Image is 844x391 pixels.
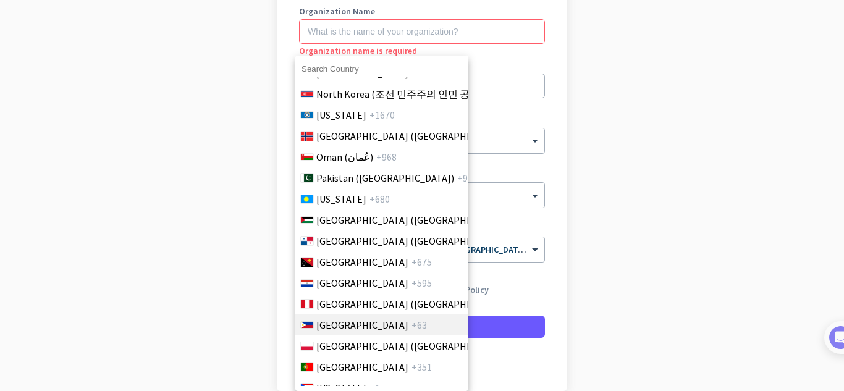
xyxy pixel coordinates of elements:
span: North Korea (조선 민주주의 인민 공화국) [316,86,492,101]
span: [GEOGRAPHIC_DATA] ([GEOGRAPHIC_DATA]) [316,233,509,248]
span: +351 [411,359,432,374]
span: +1670 [369,107,395,122]
span: [GEOGRAPHIC_DATA] [316,317,408,332]
input: Search Country [295,61,468,77]
span: +968 [376,149,397,164]
span: +595 [411,275,432,290]
span: [GEOGRAPHIC_DATA] [316,275,408,290]
span: [GEOGRAPHIC_DATA] [316,254,408,269]
span: [US_STATE] [316,191,366,206]
span: +92 [457,170,473,185]
span: [GEOGRAPHIC_DATA] [316,359,408,374]
span: Pakistan (‫[GEOGRAPHIC_DATA]‬‎) [316,170,454,185]
span: [GEOGRAPHIC_DATA] ([GEOGRAPHIC_DATA]) [316,128,509,143]
span: [US_STATE] [316,107,366,122]
span: [GEOGRAPHIC_DATA] ([GEOGRAPHIC_DATA]) [316,338,509,353]
span: +680 [369,191,390,206]
span: [GEOGRAPHIC_DATA] ([GEOGRAPHIC_DATA]) [316,296,509,311]
span: [GEOGRAPHIC_DATA] (‫[GEOGRAPHIC_DATA]‬‎) [316,212,509,227]
span: +675 [411,254,432,269]
span: Oman (‫عُمان‬‎) [316,149,373,164]
span: +63 [411,317,427,332]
